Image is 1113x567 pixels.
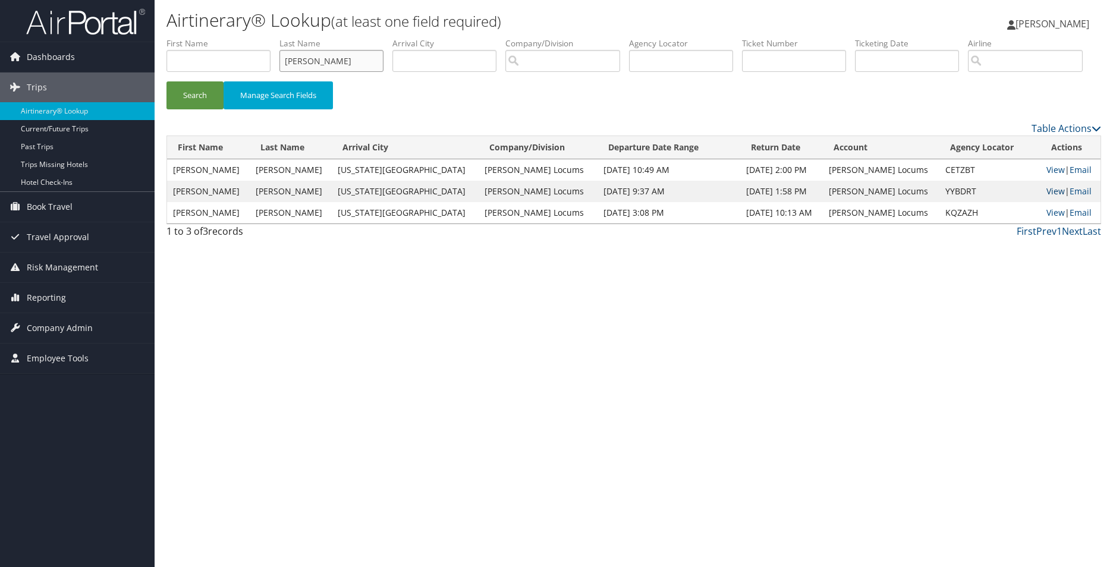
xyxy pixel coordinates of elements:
td: [PERSON_NAME] [167,181,250,202]
label: Airline [968,37,1092,49]
td: [DATE] 2:00 PM [740,159,823,181]
th: First Name: activate to sort column ascending [167,136,250,159]
a: Last [1083,225,1101,238]
span: Employee Tools [27,344,89,373]
td: | [1040,181,1101,202]
a: View [1046,185,1065,197]
td: [PERSON_NAME] [250,202,332,223]
a: Table Actions [1032,122,1101,135]
th: Agency Locator: activate to sort column ascending [939,136,1040,159]
label: Ticket Number [742,37,855,49]
a: Prev [1036,225,1057,238]
span: Risk Management [27,253,98,282]
a: Email [1070,164,1092,175]
td: [PERSON_NAME] [167,159,250,181]
td: [US_STATE][GEOGRAPHIC_DATA] [332,202,479,223]
span: Book Travel [27,192,73,222]
th: Last Name: activate to sort column ascending [250,136,332,159]
span: Reporting [27,283,66,313]
label: Company/Division [505,37,629,49]
span: Travel Approval [27,222,89,252]
button: Search [166,81,224,109]
td: [PERSON_NAME] [250,181,332,202]
a: Next [1062,225,1083,238]
label: Agency Locator [629,37,742,49]
th: Account: activate to sort column ascending [823,136,939,159]
small: (at least one field required) [331,11,501,31]
a: [PERSON_NAME] [1007,6,1101,42]
a: First [1017,225,1036,238]
td: [US_STATE][GEOGRAPHIC_DATA] [332,159,479,181]
div: 1 to 3 of records [166,224,387,244]
a: View [1046,164,1065,175]
h1: Airtinerary® Lookup [166,8,790,33]
span: 3 [203,225,208,238]
a: Email [1070,185,1092,197]
td: [DATE] 1:58 PM [740,181,823,202]
span: Trips [27,73,47,102]
td: [PERSON_NAME] [250,159,332,181]
span: [PERSON_NAME] [1015,17,1089,30]
th: Arrival City: activate to sort column ascending [332,136,479,159]
th: Company/Division [479,136,598,159]
button: Manage Search Fields [224,81,333,109]
td: [PERSON_NAME] Locums [823,202,939,223]
td: [PERSON_NAME] Locums [479,202,598,223]
td: [PERSON_NAME] Locums [823,159,939,181]
img: airportal-logo.png [26,8,145,36]
a: 1 [1057,225,1062,238]
td: [PERSON_NAME] [167,202,250,223]
td: | [1040,159,1101,181]
td: | [1040,202,1101,223]
td: [DATE] 10:13 AM [740,202,823,223]
th: Actions [1040,136,1101,159]
label: First Name [166,37,279,49]
td: [DATE] 3:08 PM [598,202,740,223]
a: View [1046,207,1065,218]
span: Dashboards [27,42,75,72]
td: [PERSON_NAME] Locums [479,181,598,202]
label: Arrival City [392,37,505,49]
a: Email [1070,207,1092,218]
th: Departure Date Range: activate to sort column ascending [598,136,740,159]
span: Company Admin [27,313,93,343]
td: YYBDRT [939,181,1040,202]
td: [PERSON_NAME] Locums [823,181,939,202]
td: [DATE] 10:49 AM [598,159,740,181]
th: Return Date: activate to sort column ascending [740,136,823,159]
label: Ticketing Date [855,37,968,49]
label: Last Name [279,37,392,49]
td: [US_STATE][GEOGRAPHIC_DATA] [332,181,479,202]
td: CETZBT [939,159,1040,181]
td: KQZAZH [939,202,1040,223]
td: [PERSON_NAME] Locums [479,159,598,181]
td: [DATE] 9:37 AM [598,181,740,202]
